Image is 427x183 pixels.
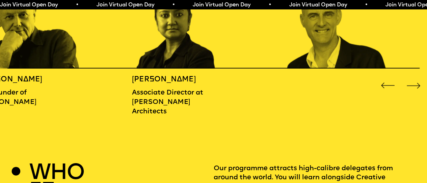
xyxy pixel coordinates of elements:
[68,2,71,8] span: •
[379,77,396,94] div: Previous slide
[132,88,209,116] p: Associate Director at [PERSON_NAME] Architects
[132,75,209,84] h5: [PERSON_NAME]
[164,2,167,8] span: •
[405,77,422,94] div: Next slide
[260,2,263,8] span: •
[357,2,360,8] span: •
